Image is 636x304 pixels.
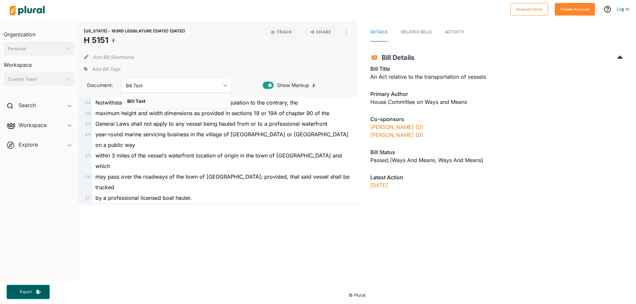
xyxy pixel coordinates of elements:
h3: Bill Title [370,65,623,73]
span: Ways and Means [392,157,438,163]
button: Track [264,26,299,38]
span: Details [370,29,388,34]
span: Ways and Means [438,157,481,163]
div: Add tags [84,64,120,74]
a: [PERSON_NAME] (D) [370,132,423,138]
div: Tooltip anchor [311,82,317,88]
span: 2 . 1 [85,100,90,105]
button: Share [301,26,341,38]
span: Show Markup [274,82,309,89]
span: Bill Details [378,54,414,62]
button: Add Bill Shortname [92,52,134,62]
span: Activity [445,29,464,34]
small: © Plural [349,293,365,298]
a: Request Demo [510,5,548,12]
a: Create Account [555,5,595,12]
button: Create Account [555,3,595,16]
p: [DATE] [370,181,623,189]
a: Activity [445,23,464,42]
h1: H 5151 [84,34,185,46]
div: RELATED BILLS [401,29,432,35]
div: Current Team [8,76,64,83]
span: maximum height and width dimensions as provided in sections 19 or 19A of chapter 90 of the [95,110,329,116]
h3: Co-sponsors [370,115,623,123]
div: An Act relative to the transportation of vessels [370,65,623,85]
div: Bill Text [127,98,226,104]
h3: Workspace [4,55,75,70]
span: 2 . 7 [85,195,90,200]
div: Bill Text [126,82,221,89]
button: Request Demo [510,3,548,16]
h2: Search [19,102,36,109]
span: 2 . 6 [85,174,90,179]
a: Bill Text [123,93,231,109]
div: Tooltip anchor [110,37,116,43]
span: 2 . 3 [85,121,90,126]
button: Share [304,26,338,38]
span: [US_STATE] - 193RD LEGISLATURE ([DATE]-[DATE]) [84,28,185,33]
span: 2 . 2 [85,111,90,115]
span: may pass over the roadways of the town of [GEOGRAPHIC_DATA]; provided, that said vessel shall be ... [95,173,349,191]
h3: Bill Status [370,148,623,156]
div: House Committee on Ways and Means [370,98,623,106]
h3: Primary Author [370,90,623,98]
button: Export [7,285,50,299]
h3: Organization [4,25,75,39]
span: by a professional licensed boat hauler. [95,195,192,201]
span: within 3 miles of the vessel’s waterfront location of origin in the town of [GEOGRAPHIC_DATA] and... [95,152,342,169]
h3: Latest Action [370,173,623,181]
span: Notwithstanding any general or special law, rule or regulation to the contrary, the [95,99,298,106]
span: Export [15,289,36,295]
span: Document: [84,82,114,89]
a: RELATED BILLS [401,23,432,42]
span: year-round marine servicing business in the village of [GEOGRAPHIC_DATA] or [GEOGRAPHIC_DATA] on ... [95,131,348,148]
div: Passed , ( ) [370,156,623,164]
a: [PERSON_NAME] (D) [370,124,423,130]
span: 2 . 4 [85,132,90,137]
span: 2 . 5 [85,153,90,158]
a: Details [370,23,388,42]
span: Add Bill Tags [92,66,120,72]
span: General Laws shall not apply to any vessel being hauled from or to a professional waterfront [95,120,327,127]
div: Personal [8,45,64,52]
a: Log In [617,6,629,12]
